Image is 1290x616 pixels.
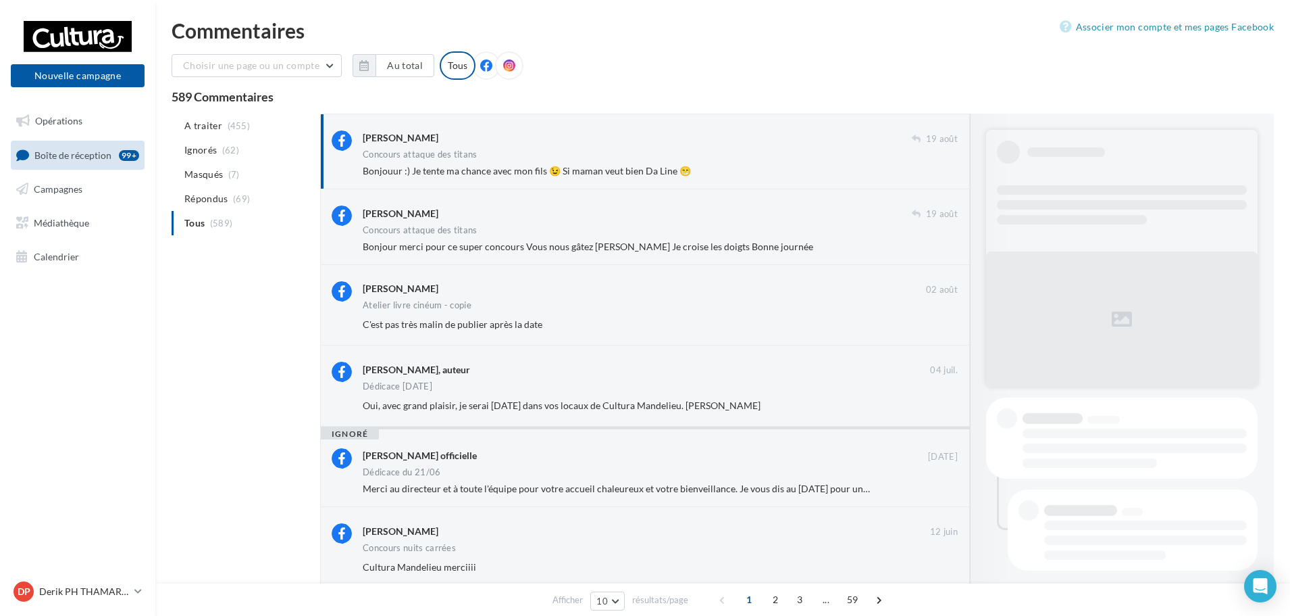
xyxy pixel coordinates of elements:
[738,589,760,611] span: 1
[789,589,810,611] span: 3
[926,208,958,220] span: 19 août
[34,250,79,262] span: Calendrier
[8,141,147,170] a: Boîte de réception99+
[590,592,625,611] button: 10
[376,54,434,77] button: Au total
[596,596,608,607] span: 10
[632,594,688,607] span: résultats/page
[39,585,129,598] p: Derik PH THAMARET
[363,483,935,494] span: Merci au directeur et à toute l'équipe pour votre accueil chaleureux et votre bienveillance. Je v...
[1244,570,1276,602] div: Open Intercom Messenger
[552,594,583,607] span: Afficher
[353,54,434,77] button: Au total
[363,150,478,159] div: Concours attaque des titans
[928,451,958,463] span: [DATE]
[184,168,223,181] span: Masqués
[184,192,228,206] span: Répondus
[926,284,958,296] span: 02 août
[363,382,432,391] div: Dédicace [DATE]
[926,133,958,145] span: 19 août
[11,579,145,605] a: DP Derik PH THAMARET
[842,589,864,611] span: 59
[363,241,813,252] span: Bonjour merci pour ce super concours Vous nous gâtez [PERSON_NAME] Je croise les doigts Bonne jou...
[184,119,222,133] span: A traiter
[363,131,438,145] div: [PERSON_NAME]
[8,243,147,271] a: Calendrier
[184,143,217,157] span: Ignorés
[930,364,958,377] span: 04 juil.
[363,544,456,552] div: Concours nuits carrées
[228,169,240,180] span: (7)
[363,165,691,176] span: Bonjouur :) Je tente ma chance avec mon fils 😉 Si maman veut bien Da Line 😁
[8,107,147,135] a: Opérations
[35,115,82,126] span: Opérations
[930,526,958,538] span: 12 juin
[34,183,82,195] span: Campagnes
[440,51,475,80] div: Tous
[8,209,147,237] a: Médiathèque
[18,585,30,598] span: DP
[172,20,1274,41] div: Commentaires
[183,60,319,71] span: Choisir une page ou un compte
[34,217,89,229] span: Médiathèque
[119,150,139,161] div: 99+
[11,64,145,87] button: Nouvelle campagne
[1060,19,1274,35] a: Associer mon compte et mes pages Facebook
[34,149,111,160] span: Boîte de réception
[815,589,837,611] span: ...
[222,145,239,156] span: (62)
[233,193,250,204] span: (69)
[363,363,470,377] div: [PERSON_NAME], auteur
[8,175,147,204] a: Campagnes
[363,449,477,463] div: [PERSON_NAME] officielle
[363,282,438,295] div: [PERSON_NAME]
[321,429,379,440] div: ignoré
[363,561,476,573] span: Cultura Mandelieu merciiii
[363,468,441,477] div: Dédicace du 21/06
[172,54,342,77] button: Choisir une page ou un compte
[363,226,478,235] div: Concours attaque des titans
[765,589,786,611] span: 2
[172,91,1274,103] div: 589 Commentaires
[228,120,251,131] span: (455)
[363,207,438,220] div: [PERSON_NAME]
[363,301,471,310] div: Atelier livre cinéum - copie
[363,525,438,538] div: [PERSON_NAME]
[363,318,542,330] span: C'est pas très malin de publier après la date
[363,400,760,411] span: Oui, avec grand plaisir, je serai [DATE] dans vos locaux de Cultura Mandelieu. [PERSON_NAME]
